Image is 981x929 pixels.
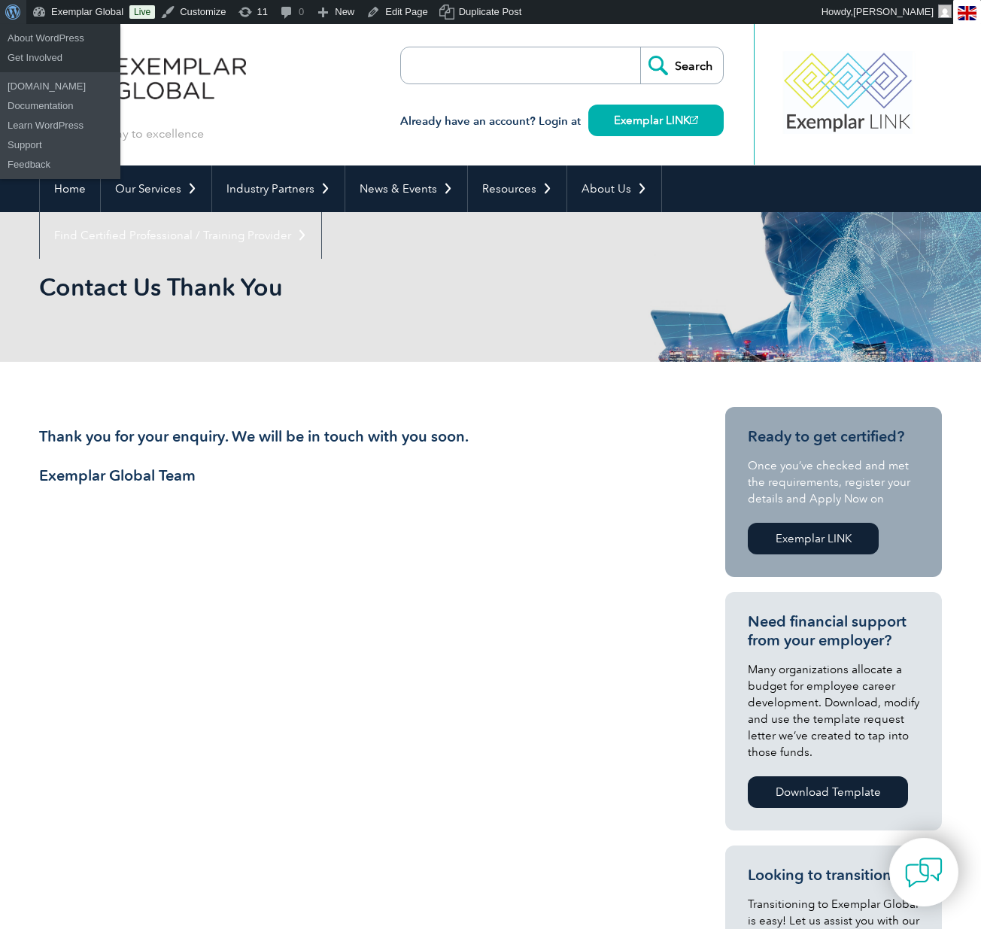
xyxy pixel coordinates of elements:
[640,47,723,83] input: Search
[39,466,671,485] h3: Exemplar Global Team
[129,5,155,19] a: Live
[400,112,724,131] h3: Already have an account? Login at
[690,116,698,124] img: open_square.png
[39,24,246,114] img: Exemplar Global
[39,272,617,302] h1: Contact Us Thank You
[748,612,919,650] h3: Need financial support from your employer?
[345,165,467,212] a: News & Events
[748,776,908,808] a: Download Template
[40,212,321,259] a: Find Certified Professional / Training Provider
[748,523,879,554] a: Exemplar LINK
[853,6,934,17] span: [PERSON_NAME]
[748,457,919,507] p: Once you’ve checked and met the requirements, register your details and Apply Now on
[588,105,724,136] a: Exemplar LINK
[468,165,566,212] a: Resources
[905,854,943,891] img: contact-chat.png
[748,866,919,885] h3: Looking to transition?
[748,661,919,761] p: Many organizations allocate a budget for employee career development. Download, modify and use th...
[567,165,661,212] a: About Us
[101,165,211,212] a: Our Services
[748,427,919,446] h3: Ready to get certified?
[40,165,100,212] a: Home
[39,427,671,446] h3: Thank you for your enquiry. We will be in touch with you soon.
[39,126,204,142] p: Leading the way to excellence
[958,6,976,20] img: en
[212,165,345,212] a: Industry Partners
